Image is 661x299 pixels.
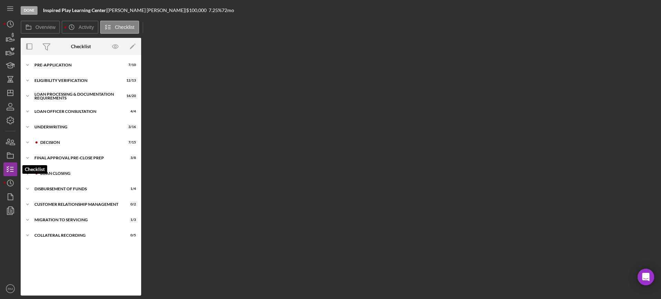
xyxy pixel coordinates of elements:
div: Disbursement of Funds [34,187,119,191]
div: 1 / 4 [124,187,136,191]
label: Activity [78,24,94,30]
div: 72 mo [222,8,234,13]
div: Collateral Recording [34,233,119,237]
div: 0 / 5 [124,233,136,237]
div: Decision [40,140,119,145]
div: Loan Officer Consultation [34,109,119,114]
div: [PERSON_NAME] [PERSON_NAME] | [107,8,186,13]
div: 0 / 2 [124,202,136,206]
div: 3 / 8 [124,156,136,160]
div: Final Approval Pre-Close Prep [34,156,119,160]
div: $100,000 [186,8,209,13]
div: 3 / 16 [124,125,136,129]
div: 7 / 10 [124,63,136,67]
button: RM [3,282,17,296]
label: Overview [35,24,55,30]
div: Loan Closing [40,171,133,175]
div: Migration to Servicing [34,218,119,222]
div: Loan Processing & Documentation Requirements [34,92,119,100]
div: 4 / 4 [124,109,136,114]
label: Checklist [115,24,135,30]
div: 7.25 % [209,8,222,13]
div: Done [21,6,38,15]
button: Activity [62,21,98,34]
b: Inspired Play Learning Center [43,7,106,13]
text: RM [8,287,13,291]
div: Open Intercom Messenger [638,269,654,285]
div: Customer Relationship Management [34,202,119,206]
div: 16 / 20 [124,94,136,98]
div: 7 / 15 [124,140,136,145]
div: 12 / 13 [124,78,136,83]
div: | [43,8,107,13]
button: Checklist [100,21,139,34]
div: Checklist [71,44,91,49]
div: Pre-Application [34,63,119,67]
div: Eligibility Verification [34,78,119,83]
button: Overview [21,21,60,34]
div: Underwriting [34,125,119,129]
div: 1 / 3 [124,218,136,222]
